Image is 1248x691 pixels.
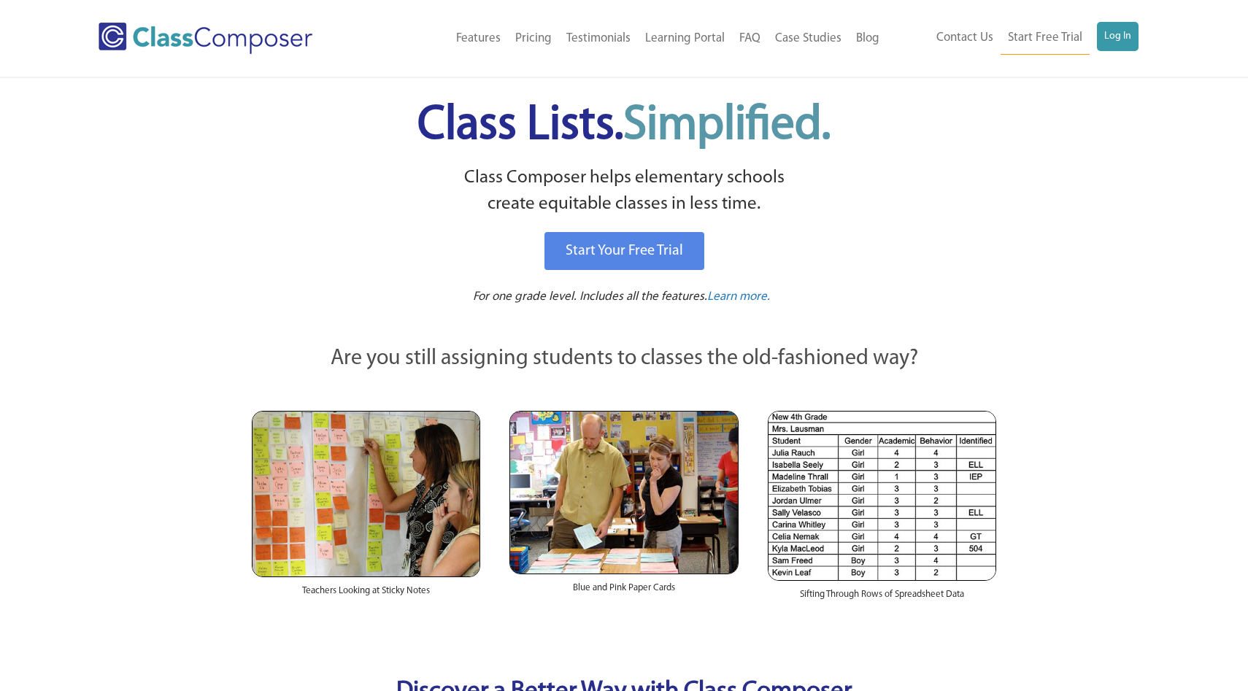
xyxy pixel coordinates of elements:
[252,577,480,612] div: Teachers Looking at Sticky Notes
[732,23,768,55] a: FAQ
[566,244,683,258] span: Start Your Free Trial
[707,288,770,306] a: Learn more.
[707,290,770,303] span: Learn more.
[508,23,559,55] a: Pricing
[638,23,732,55] a: Learning Portal
[768,23,849,55] a: Case Studies
[449,23,508,55] a: Features
[250,165,998,218] p: Class Composer helps elementary schools create equitable classes in less time.
[887,22,1139,55] nav: Header Menu
[473,290,707,303] span: For one grade level. Includes all the features.
[509,411,738,574] img: Blue and Pink Paper Cards
[559,23,638,55] a: Testimonials
[623,102,831,150] span: Simplified.
[929,22,1001,54] a: Contact Us
[252,411,480,577] img: Teachers Looking at Sticky Notes
[849,23,887,55] a: Blog
[99,23,312,54] img: Class Composer
[372,23,887,55] nav: Header Menu
[509,574,738,609] div: Blue and Pink Paper Cards
[768,581,996,616] div: Sifting Through Rows of Spreadsheet Data
[1097,22,1139,51] a: Log In
[252,343,996,375] p: Are you still assigning students to classes the old-fashioned way?
[768,411,996,581] img: Spreadsheets
[1001,22,1090,55] a: Start Free Trial
[417,102,831,150] span: Class Lists.
[544,232,704,270] a: Start Your Free Trial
